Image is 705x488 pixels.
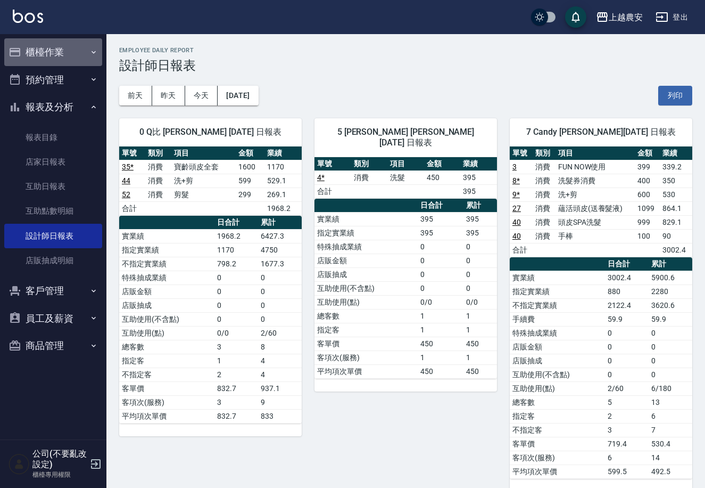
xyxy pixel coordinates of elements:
[314,267,418,281] td: 店販抽成
[463,226,497,240] td: 395
[463,364,497,378] td: 450
[314,212,418,226] td: 實業績
[635,201,660,215] td: 1099
[565,6,586,28] button: save
[13,10,43,23] img: Logo
[119,409,214,423] td: 平均項次單價
[605,451,649,465] td: 6
[418,351,463,364] td: 1
[119,271,214,284] td: 特殊抽成業績
[555,147,635,160] th: 項目
[314,309,418,323] td: 總客數
[327,127,484,148] span: 5 [PERSON_NAME] [PERSON_NAME][DATE] 日報表
[119,47,692,54] h2: Employee Daily Report
[510,381,605,395] td: 互助使用(點)
[533,160,555,174] td: 消費
[512,232,521,240] a: 40
[555,201,635,215] td: 蘊活頭皮(送養髮液)
[649,284,692,298] td: 2280
[649,437,692,451] td: 530.4
[463,212,497,226] td: 395
[649,368,692,381] td: 0
[605,409,649,423] td: 2
[463,351,497,364] td: 1
[555,229,635,243] td: 手棒
[145,147,171,160] th: 類別
[258,271,302,284] td: 0
[258,409,302,423] td: 833
[605,271,649,284] td: 3002.4
[533,215,555,229] td: 消費
[122,176,130,185] a: 44
[264,188,302,201] td: 269.1
[510,423,605,437] td: 不指定客
[171,160,236,174] td: 寶齡頭皮全套
[119,354,214,368] td: 指定客
[119,368,214,381] td: 不指定客
[609,11,643,24] div: 上越農安
[214,229,258,243] td: 1968.2
[510,340,605,354] td: 店販金額
[649,340,692,354] td: 0
[649,451,692,465] td: 14
[605,257,649,271] th: 日合計
[4,174,102,199] a: 互助日報表
[314,240,418,254] td: 特殊抽成業績
[4,93,102,121] button: 報表及分析
[122,190,130,199] a: 52
[214,326,258,340] td: 0/0
[4,332,102,360] button: 商品管理
[132,127,289,137] span: 0 Q比 [PERSON_NAME] [DATE] 日報表
[605,354,649,368] td: 0
[314,281,418,295] td: 互助使用(不含點)
[264,201,302,215] td: 1968.2
[236,147,264,160] th: 金額
[314,351,418,364] td: 客項次(服務)
[555,160,635,174] td: FUN NOW使用
[605,312,649,326] td: 59.9
[418,267,463,281] td: 0
[510,409,605,423] td: 指定客
[418,323,463,337] td: 1
[119,298,214,312] td: 店販抽成
[660,147,692,160] th: 業績
[351,170,388,184] td: 消費
[119,147,145,160] th: 單號
[649,465,692,478] td: 492.5
[119,58,692,73] h3: 設計師日報表
[510,465,605,478] td: 平均項次單價
[119,216,302,424] table: a dense table
[119,86,152,105] button: 前天
[119,395,214,409] td: 客項次(服務)
[145,188,171,201] td: 消費
[463,309,497,323] td: 1
[463,281,497,295] td: 0
[119,312,214,326] td: 互助使用(不含點)
[387,157,424,171] th: 項目
[119,147,302,216] table: a dense table
[660,215,692,229] td: 829.1
[4,199,102,223] a: 互助點數明細
[510,147,533,160] th: 單號
[522,127,679,137] span: 7 Candy [PERSON_NAME][DATE] 日報表
[555,174,635,188] td: 洗髮券消費
[605,465,649,478] td: 599.5
[649,354,692,368] td: 0
[314,337,418,351] td: 客單價
[119,201,145,215] td: 合計
[214,381,258,395] td: 832.7
[533,174,555,188] td: 消費
[387,170,424,184] td: 洗髮
[660,188,692,201] td: 530
[418,295,463,309] td: 0/0
[351,157,388,171] th: 類別
[218,86,258,105] button: [DATE]
[214,354,258,368] td: 1
[145,174,171,188] td: 消費
[258,243,302,257] td: 4750
[533,229,555,243] td: 消費
[605,381,649,395] td: 2/60
[605,340,649,354] td: 0
[264,147,302,160] th: 業績
[605,368,649,381] td: 0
